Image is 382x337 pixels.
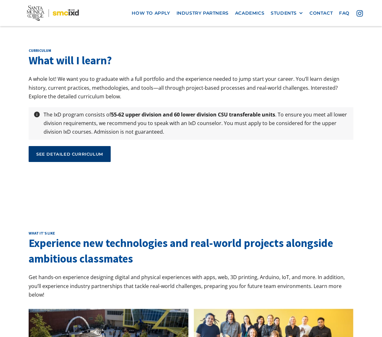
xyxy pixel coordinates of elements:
a: contact [306,7,336,19]
strong: 55-62 upper division and 60 lower division CSU transferable units [111,111,275,118]
a: faq [336,7,353,19]
h3: What will I learn? [29,53,353,68]
h3: Experience new technologies and real-world projects alongside ambitious classmates [29,235,353,267]
p: The IxD program consists of . To ensure you meet all lower division requirements, we recommend yo... [40,110,352,137]
h2: curriculum [29,48,353,53]
div: STUDENTS [271,11,297,16]
a: how to apply [128,7,173,19]
div: STUDENTS [271,11,303,16]
p: A whole lot! We want you to graduate with a full portfolio and the experience needed to jump star... [29,75,353,101]
div: see detailed curriculum [36,151,103,157]
a: industry partners [173,7,232,19]
img: icon - instagram [357,10,363,17]
img: Santa Monica College - SMC IxD logo [27,5,79,21]
p: Get hands-on experience designing digital and physical experiences with apps, web, 3D printing, A... [29,273,353,299]
a: Academics [232,7,267,19]
h2: What it’s like [29,231,353,236]
a: see detailed curriculum [29,146,111,162]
